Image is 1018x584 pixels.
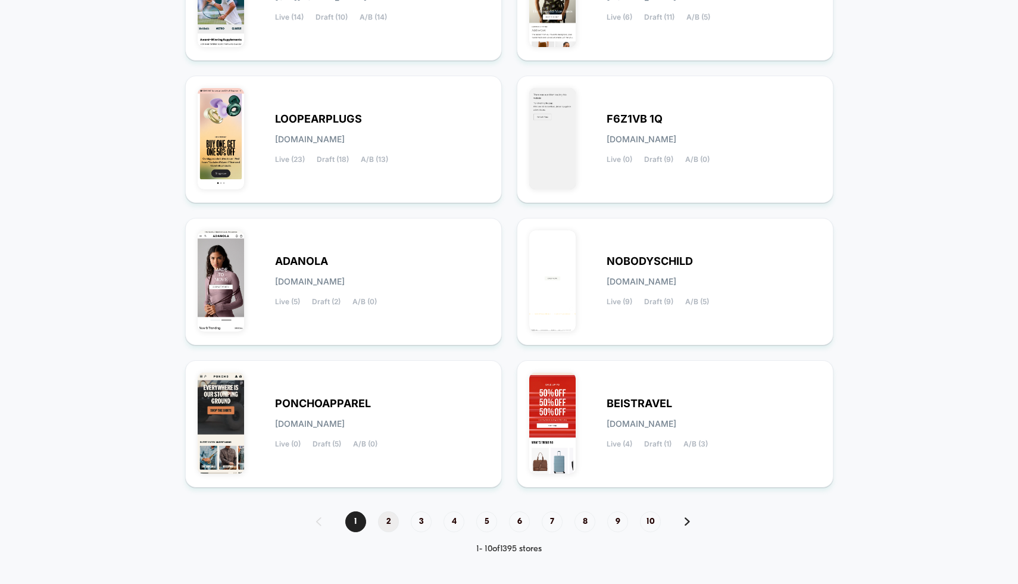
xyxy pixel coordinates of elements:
[607,511,628,532] span: 9
[685,517,690,526] img: pagination forward
[607,399,672,408] span: BEISTRAVEL
[275,277,345,286] span: [DOMAIN_NAME]
[316,13,348,21] span: Draft (10)
[644,298,673,306] span: Draft (9)
[607,277,676,286] span: [DOMAIN_NAME]
[275,135,345,143] span: [DOMAIN_NAME]
[542,511,563,532] span: 7
[644,13,674,21] span: Draft (11)
[198,88,245,189] img: LOOPEARPLUGS
[683,440,708,448] span: A/B (3)
[574,511,595,532] span: 8
[644,440,672,448] span: Draft (1)
[312,298,341,306] span: Draft (2)
[476,511,497,532] span: 5
[317,155,349,164] span: Draft (18)
[607,155,632,164] span: Live (0)
[529,88,576,189] img: F6Z1VB_1Q
[529,373,576,474] img: BEISTRAVEL
[198,373,245,474] img: PONCHOAPPAREL
[360,13,387,21] span: A/B (14)
[304,544,714,554] div: 1 - 10 of 1395 stores
[275,13,304,21] span: Live (14)
[607,135,676,143] span: [DOMAIN_NAME]
[509,511,530,532] span: 6
[275,298,300,306] span: Live (5)
[352,298,377,306] span: A/B (0)
[353,440,377,448] span: A/B (0)
[345,511,366,532] span: 1
[198,230,245,332] img: ADANOLA
[275,257,328,266] span: ADANOLA
[275,420,345,428] span: [DOMAIN_NAME]
[275,440,301,448] span: Live (0)
[607,420,676,428] span: [DOMAIN_NAME]
[378,511,399,532] span: 2
[640,511,661,532] span: 10
[685,298,709,306] span: A/B (5)
[275,115,362,123] span: LOOPEARPLUGS
[685,155,710,164] span: A/B (0)
[444,511,464,532] span: 4
[607,298,632,306] span: Live (9)
[275,399,371,408] span: PONCHOAPPAREL
[275,155,305,164] span: Live (23)
[607,13,632,21] span: Live (6)
[529,230,576,332] img: NOBODYSCHILD
[607,115,663,123] span: F6Z1VB 1Q
[313,440,341,448] span: Draft (5)
[686,13,710,21] span: A/B (5)
[361,155,388,164] span: A/B (13)
[411,511,432,532] span: 3
[607,440,632,448] span: Live (4)
[607,257,693,266] span: NOBODYSCHILD
[644,155,673,164] span: Draft (9)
